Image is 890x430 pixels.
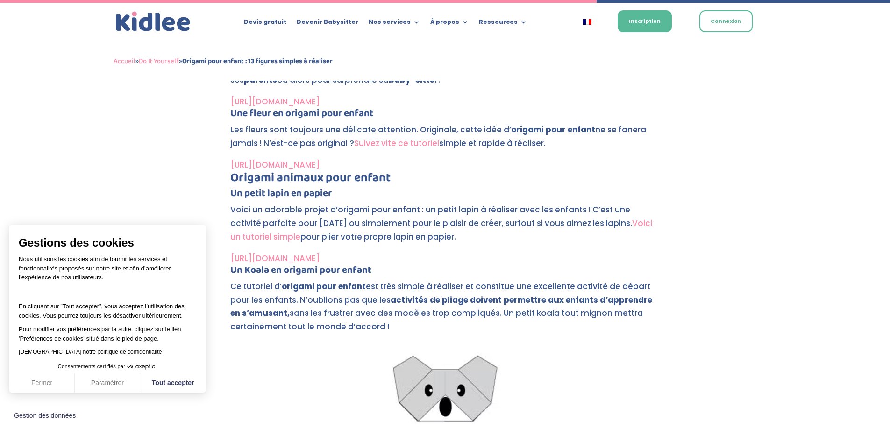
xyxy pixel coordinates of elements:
[230,96,320,107] a: [URL][DOMAIN_NAME]
[699,10,753,32] a: Connexion
[53,361,162,373] button: Consentements certifiés par
[230,265,660,280] h4: Un Koala en origami pour enfant
[618,10,672,32] a: Inscription
[114,9,193,34] a: Kidlee Logo
[19,325,196,343] p: Pour modifier vos préférences par la suite, cliquez sur le lien 'Préférences de cookies' situé da...
[230,189,660,203] h4: Un petit lapin en papier
[282,281,366,292] strong: origami pour enfant
[354,138,439,149] a: Suivez vite ce tutoriel
[139,56,179,67] a: Do It Yourself
[114,56,333,67] span: » »
[297,19,358,29] a: Devenir Babysitter
[8,406,81,426] button: Fermer le widget sans consentement
[140,373,206,393] button: Tout accepter
[75,373,140,393] button: Paramétrer
[19,236,196,250] span: Gestions des cookies
[230,123,660,158] p: Les fleurs sont toujours une délicate attention. Originale, cette idée d’ ne se fanera jamais ! N...
[244,19,286,29] a: Devis gratuit
[19,255,196,288] p: Nous utilisons les cookies afin de fournir les services et fonctionnalités proposés sur notre sit...
[114,9,193,34] img: logo_kidlee_bleu
[9,373,75,393] button: Fermer
[127,353,155,381] svg: Axeptio
[19,349,162,355] a: [DEMOGRAPHIC_DATA] notre politique de confidentialité
[230,253,320,264] a: [URL][DOMAIN_NAME]
[479,19,527,29] a: Ressources
[230,109,660,123] h4: Une fleur en origami pour enfant
[511,124,595,135] strong: origami pour enfant
[230,294,652,319] strong: activités de pliage doivent permettre aux enfants d’apprendre en s’amusant,
[230,159,320,170] a: [URL][DOMAIN_NAME]
[369,19,420,29] a: Nos services
[182,56,333,67] strong: Origami pour enfant : 13 figures simples à réaliser
[230,218,652,242] a: Voici un tutoriel simple
[114,56,135,67] a: Accueil
[14,412,76,420] span: Gestion des données
[58,364,125,369] span: Consentements certifiés par
[230,172,660,189] h3: Origami animaux pour enfant
[230,280,660,342] p: Ce tutoriel d’ est très simple à réaliser et constitue une excellente activité de départ pour les...
[583,19,591,25] img: Français
[19,293,196,321] p: En cliquant sur ”Tout accepter”, vous acceptez l’utilisation des cookies. Vous pourrez toujours l...
[430,19,469,29] a: À propos
[230,203,660,252] p: Voici un adorable projet d’origami pour enfant : un petit lapin à réaliser avec les enfants ! C’e...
